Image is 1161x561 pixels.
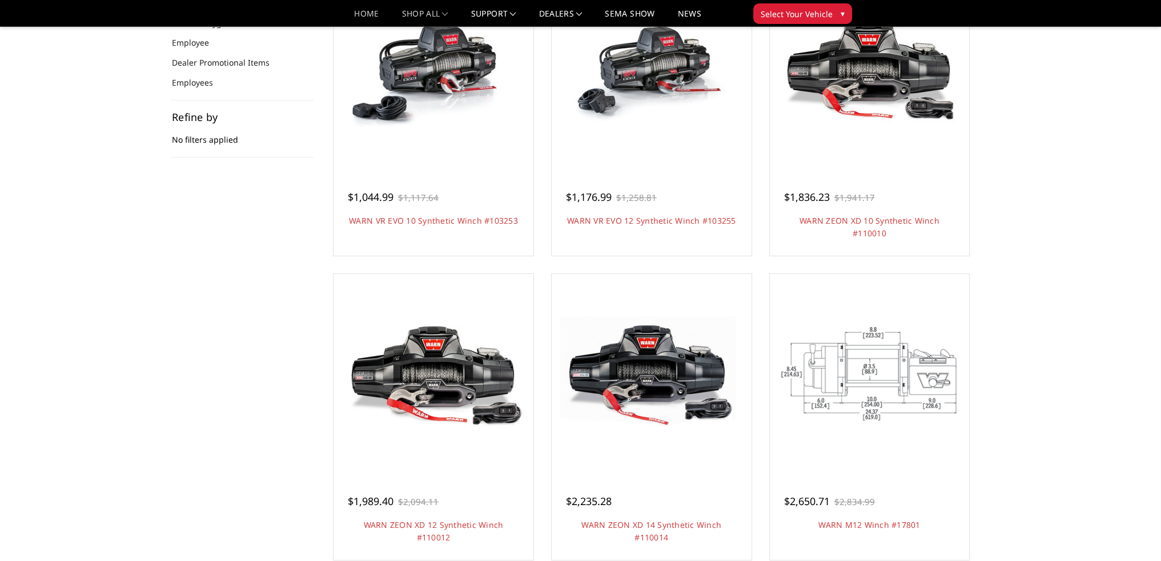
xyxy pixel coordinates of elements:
a: WARN ZEON XD 14 Synthetic Winch #110014 WARN ZEON XD 14 Synthetic Winch #110014 [555,277,749,471]
span: Select Your Vehicle [761,8,833,20]
img: WARN VR EVO 12 Synthetic Winch #103255 [560,8,743,130]
a: WARN VR EVO 10 Synthetic Winch #103253 [349,215,518,226]
a: Dealers [539,10,582,26]
a: Support [471,10,516,26]
a: WARN VR EVO 12 Synthetic Winch #103255 [567,215,736,226]
span: ▾ [841,7,845,19]
a: WARN M12 Winch #17801 WARN M12 Winch #17801 [773,277,967,471]
span: $1,044.99 [348,190,393,204]
a: Home [354,10,379,26]
a: News [677,10,701,26]
img: WARN VR EVO 10 Synthetic Winch #103253 [342,4,525,134]
span: $2,834.99 [834,496,875,507]
span: $1,117.64 [398,192,439,203]
iframe: Chat Widget [1104,506,1161,561]
span: $1,989.40 [348,494,393,508]
span: $2,650.71 [784,494,830,508]
a: shop all [402,10,448,26]
a: WARN ZEON XD 14 Synthetic Winch #110014 [581,519,721,543]
a: Employee [172,37,223,49]
span: $1,941.17 [834,192,875,203]
span: $2,235.28 [566,494,612,508]
span: $2,094.11 [398,496,439,507]
h5: Refine by [172,112,314,122]
a: Employees [172,76,227,88]
span: $1,176.99 [566,190,612,204]
span: $1,836.23 [784,190,830,204]
a: WARN ZEON XD 12 Synthetic Winch #110012 WARN ZEON XD 12 Synthetic Winch #110012 [336,277,531,471]
button: Select Your Vehicle [753,3,852,24]
div: No filters applied [172,112,314,158]
a: WARN ZEON XD 12 Synthetic Winch #110012 [364,519,504,543]
span: $1,258.81 [616,192,657,203]
a: SEMA Show [605,10,654,26]
a: Dealer Promotional Items [172,56,284,68]
a: WARN M12 Winch #17801 [818,519,920,530]
a: WARN ZEON XD 10 Synthetic Winch #110010 [800,215,939,239]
